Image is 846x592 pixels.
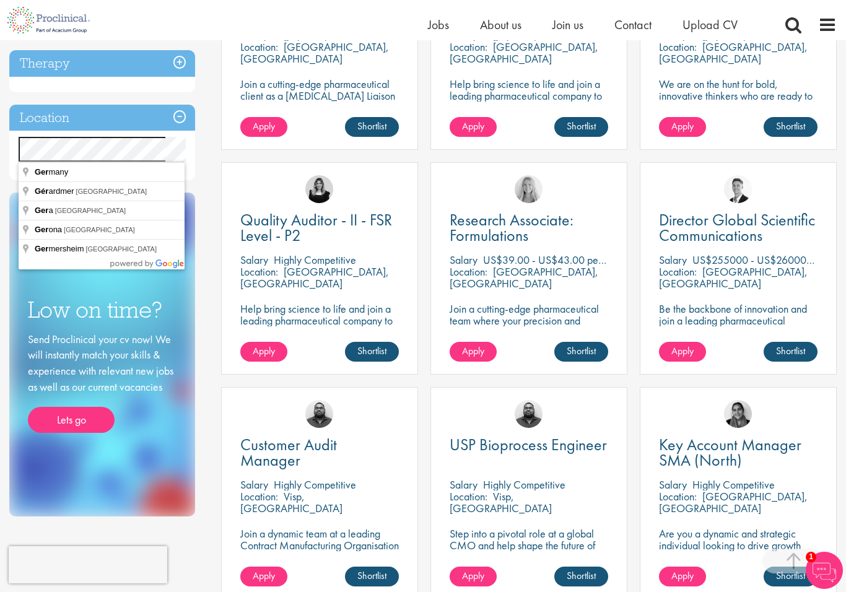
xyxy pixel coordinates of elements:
[659,528,818,575] p: Are you a dynamic and strategic individual looking to drive growth and build lasting partnerships...
[240,489,342,515] p: Visp, [GEOGRAPHIC_DATA]
[480,17,521,33] a: About us
[806,552,816,562] span: 1
[462,344,484,357] span: Apply
[345,117,399,137] a: Shortlist
[659,303,818,373] p: Be the backbone of innovation and join a leading pharmaceutical company to help keep life-changin...
[35,206,48,215] span: Ger
[35,244,85,253] span: mersheim
[450,40,487,54] span: Location:
[659,78,818,137] p: We are on the hunt for bold, innovative thinkers who are ready to help push the boundaries of sci...
[450,253,478,267] span: Salary
[450,264,487,279] span: Location:
[305,175,333,203] img: Molly Colclough
[659,567,706,586] a: Apply
[659,342,706,362] a: Apply
[76,188,147,195] span: [GEOGRAPHIC_DATA]
[55,207,126,214] span: [GEOGRAPHIC_DATA]
[515,175,543,203] img: Shannon Briggs
[450,40,598,66] p: [GEOGRAPHIC_DATA], [GEOGRAPHIC_DATA]
[9,50,195,77] h3: Therapy
[659,117,706,137] a: Apply
[554,567,608,586] a: Shortlist
[450,434,607,455] span: USP Bioprocess Engineer
[450,342,497,362] a: Apply
[724,400,752,428] img: Anjali Parbhu
[764,117,818,137] a: Shortlist
[35,186,76,196] span: ardmer
[253,120,275,133] span: Apply
[462,569,484,582] span: Apply
[554,342,608,362] a: Shortlist
[614,17,652,33] a: Contact
[9,105,195,131] h3: Location
[659,489,808,515] p: [GEOGRAPHIC_DATA], [GEOGRAPHIC_DATA]
[240,209,392,246] span: Quality Auditor - II - FSR Level - P2
[659,212,818,243] a: Director Global Scientific Communications
[35,186,48,196] span: Gér
[35,225,48,234] span: Ger
[450,117,497,137] a: Apply
[345,342,399,362] a: Shortlist
[659,209,815,246] span: Director Global Scientific Communications
[450,303,608,350] p: Join a cutting-edge pharmaceutical team where your precision and passion for quality will help sh...
[240,117,287,137] a: Apply
[240,567,287,586] a: Apply
[240,40,278,54] span: Location:
[659,264,697,279] span: Location:
[240,437,399,468] a: Customer Audit Manager
[450,264,598,290] p: [GEOGRAPHIC_DATA], [GEOGRAPHIC_DATA]
[552,17,583,33] a: Join us
[659,40,808,66] p: [GEOGRAPHIC_DATA], [GEOGRAPHIC_DATA]
[659,264,808,290] p: [GEOGRAPHIC_DATA], [GEOGRAPHIC_DATA]
[462,120,484,133] span: Apply
[240,40,389,66] p: [GEOGRAPHIC_DATA], [GEOGRAPHIC_DATA]
[764,342,818,362] a: Shortlist
[28,407,115,433] a: Lets go
[240,264,389,290] p: [GEOGRAPHIC_DATA], [GEOGRAPHIC_DATA]
[450,209,573,246] span: Research Associate: Formulations
[659,40,697,54] span: Location:
[671,120,694,133] span: Apply
[240,477,268,492] span: Salary
[764,567,818,586] a: Shortlist
[428,17,449,33] span: Jobs
[483,253,622,267] p: US$39.00 - US$43.00 per hour
[554,117,608,137] a: Shortlist
[35,225,64,234] span: ona
[240,342,287,362] a: Apply
[659,477,687,492] span: Salary
[240,528,399,575] p: Join a dynamic team at a leading Contract Manufacturing Organisation and contribute to groundbrea...
[345,567,399,586] a: Shortlist
[450,567,497,586] a: Apply
[450,437,608,453] a: USP Bioprocess Engineer
[240,264,278,279] span: Location:
[450,528,608,563] p: Step into a pivotal role at a global CMO and help shape the future of healthcare manufacturing.
[450,489,487,503] span: Location:
[450,78,608,137] p: Help bring science to life and join a leading pharmaceutical company to play a key role in delive...
[35,244,48,253] span: Ger
[305,400,333,428] img: Ashley Bennett
[659,434,801,471] span: Key Account Manager SMA (North)
[35,167,48,176] span: Ger
[240,303,399,362] p: Help bring science to life and join a leading pharmaceutical company to play a key role in delive...
[682,17,738,33] a: Upload CV
[240,253,268,267] span: Salary
[274,477,356,492] p: Highly Competitive
[240,434,337,471] span: Customer Audit Manager
[515,400,543,428] img: Ashley Bennett
[724,175,752,203] img: George Watson
[28,298,177,322] h3: Low on time?
[274,253,356,267] p: Highly Competitive
[483,477,565,492] p: Highly Competitive
[35,167,70,176] span: many
[240,212,399,243] a: Quality Auditor - II - FSR Level - P2
[692,477,775,492] p: Highly Competitive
